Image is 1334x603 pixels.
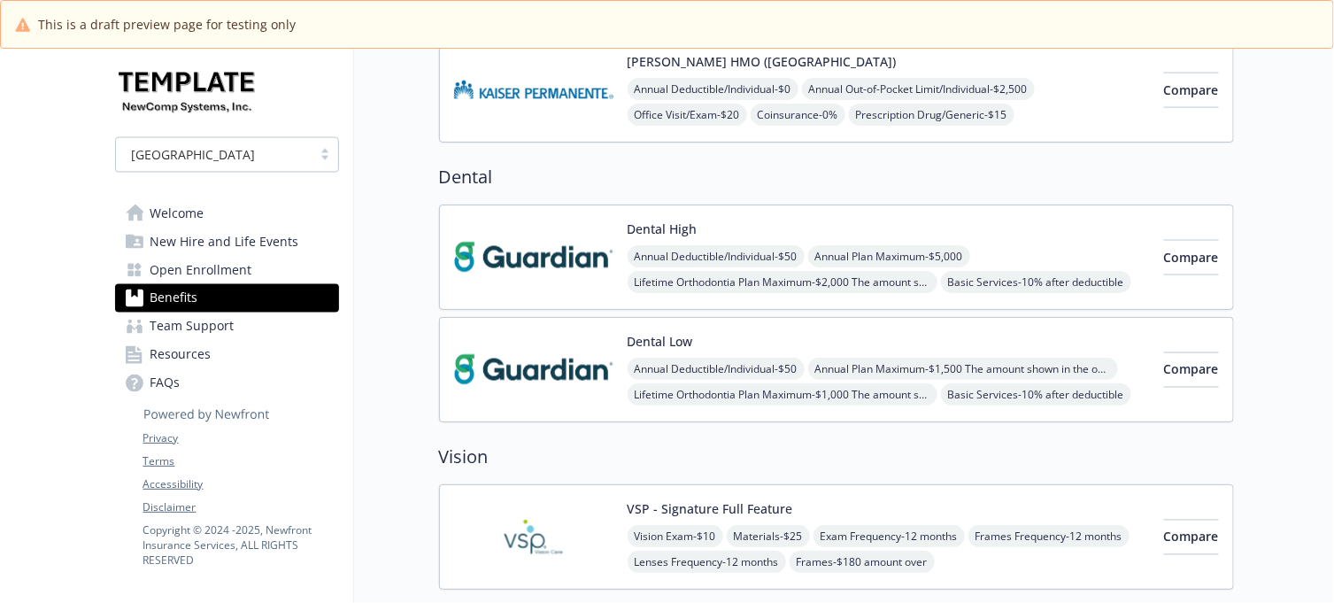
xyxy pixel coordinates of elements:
a: FAQs [115,369,339,398]
a: Open Enrollment [115,256,339,284]
button: Dental High [628,220,698,238]
span: Compare [1164,249,1219,266]
button: Compare [1164,520,1219,555]
span: Compare [1164,81,1219,98]
span: New Hire and Life Events [150,228,299,256]
span: Annual Deductible/Individual - $0 [628,78,798,100]
button: [PERSON_NAME] HMO ([GEOGRAPHIC_DATA]) [628,52,897,71]
span: Vision Exam - $10 [628,525,723,547]
span: [GEOGRAPHIC_DATA] [125,145,303,164]
span: Compare [1164,361,1219,378]
span: Annual Deductible/Individual - $50 [628,358,805,380]
span: Office Visit/Exam - $20 [628,104,747,126]
span: Prescription Drug/Generic - $15 [849,104,1014,126]
span: Exam Frequency - 12 months [814,525,965,547]
button: Compare [1164,352,1219,388]
span: FAQs [150,369,181,398]
button: Dental Low [628,332,693,351]
h2: Vision [439,444,1234,470]
span: This is a draft preview page for testing only [38,15,296,34]
a: Terms [143,453,338,469]
a: New Hire and Life Events [115,228,339,256]
h2: Dental [439,164,1234,190]
a: Accessibility [143,476,338,492]
span: Welcome [150,199,204,228]
img: Kaiser Permanente Insurance Company carrier logo [454,52,613,128]
a: Welcome [115,199,339,228]
img: Vision Service Plan carrier logo [454,499,613,575]
span: Lifetime Orthodontia Plan Maximum - $2,000 The amount shown in the out of network field is your c... [628,271,937,293]
span: Annual Out-of-Pocket Limit/Individual - $2,500 [802,78,1035,100]
span: Frames - $180 amount over [790,551,935,573]
span: Annual Plan Maximum - $5,000 [808,245,970,267]
span: Annual Plan Maximum - $1,500 The amount shown in the out of network field is your combined Calend... [808,358,1118,380]
a: Resources [115,341,339,369]
span: Basic Services - 10% after deductible [941,271,1131,293]
span: Annual Deductible/Individual - $50 [628,245,805,267]
a: Benefits [115,284,339,313]
img: Guardian carrier logo [454,332,613,407]
a: Disclaimer [143,499,338,515]
span: Open Enrollment [150,256,252,284]
button: Compare [1164,73,1219,108]
span: Materials - $25 [727,525,810,547]
p: Copyright © 2024 - 2025 , Newfront Insurance Services, ALL RIGHTS RESERVED [143,522,338,568]
img: Guardian carrier logo [454,220,613,295]
button: VSP - Signature Full Feature [628,499,793,518]
a: Team Support [115,313,339,341]
span: Compare [1164,529,1219,545]
span: Team Support [150,313,235,341]
span: Lenses Frequency - 12 months [628,551,786,573]
button: Compare [1164,240,1219,275]
span: [GEOGRAPHIC_DATA] [132,145,256,164]
span: Benefits [150,284,198,313]
span: Frames Frequency - 12 months [968,525,1130,547]
span: Lifetime Orthodontia Plan Maximum - $1,000 The amount shown in the out of network field is your c... [628,383,937,406]
span: Resources [150,341,212,369]
a: Privacy [143,430,338,446]
span: Basic Services - 10% after deductible [941,383,1131,406]
span: Coinsurance - 0% [751,104,845,126]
